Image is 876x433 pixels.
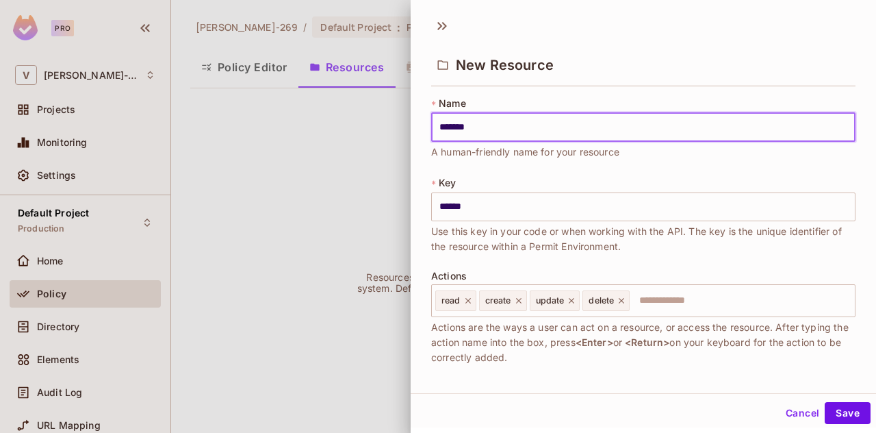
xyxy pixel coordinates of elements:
[576,336,613,348] span: <Enter>
[435,290,476,311] div: read
[441,295,461,306] span: read
[439,177,456,188] span: Key
[780,402,825,424] button: Cancel
[431,320,855,365] span: Actions are the ways a user can act on a resource, or access the resource. After typing the actio...
[536,295,565,306] span: update
[439,98,466,109] span: Name
[479,290,527,311] div: create
[431,271,467,282] span: Actions
[485,295,511,306] span: create
[582,290,630,311] div: delete
[589,295,614,306] span: delete
[530,290,580,311] div: update
[625,336,669,348] span: <Return>
[825,402,871,424] button: Save
[431,145,619,160] span: A human-friendly name for your resource
[431,224,855,254] span: Use this key in your code or when working with the API. The key is the unique identifier of the r...
[456,57,554,73] span: New Resource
